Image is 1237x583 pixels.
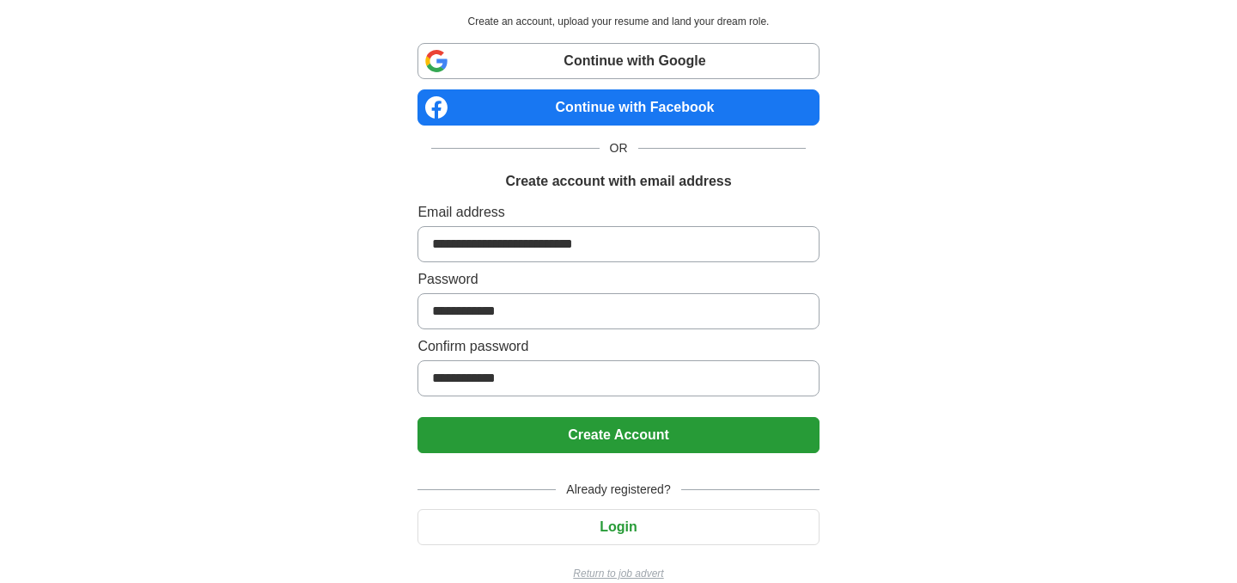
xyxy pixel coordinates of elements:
[417,566,819,581] a: Return to job advert
[505,171,731,192] h1: Create account with email address
[417,43,819,79] a: Continue with Google
[417,269,819,290] label: Password
[421,14,815,29] p: Create an account, upload your resume and land your dream role.
[417,202,819,223] label: Email address
[600,139,638,157] span: OR
[417,519,819,534] a: Login
[417,89,819,126] a: Continue with Facebook
[556,481,680,499] span: Already registered?
[417,509,819,545] button: Login
[417,417,819,453] button: Create Account
[417,336,819,357] label: Confirm password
